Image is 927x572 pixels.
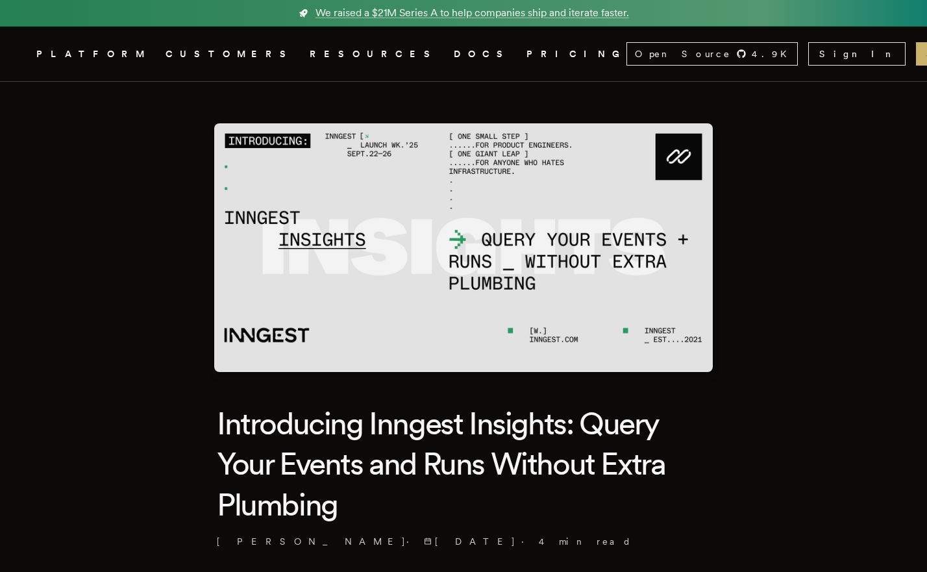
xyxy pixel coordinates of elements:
[217,535,710,548] p: [PERSON_NAME] · ·
[752,47,795,60] span: 4.9 K
[310,46,438,62] button: RESOURCES
[424,535,516,548] span: [DATE]
[808,42,906,66] a: Sign In
[539,535,632,548] span: 4 min read
[166,46,294,62] a: CUSTOMERS
[635,47,731,60] span: Open Source
[526,46,626,62] a: PRICING
[315,5,629,21] span: We raised a $21M Series A to help companies ship and iterate faster.
[217,403,710,525] h1: Introducing Inngest Insights: Query Your Events and Runs Without Extra Plumbing
[214,123,713,372] img: Featured image for Introducing Inngest Insights: Query Your Events and Runs Without Extra Plumbin...
[36,46,150,62] button: PLATFORM
[454,46,511,62] a: DOCS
